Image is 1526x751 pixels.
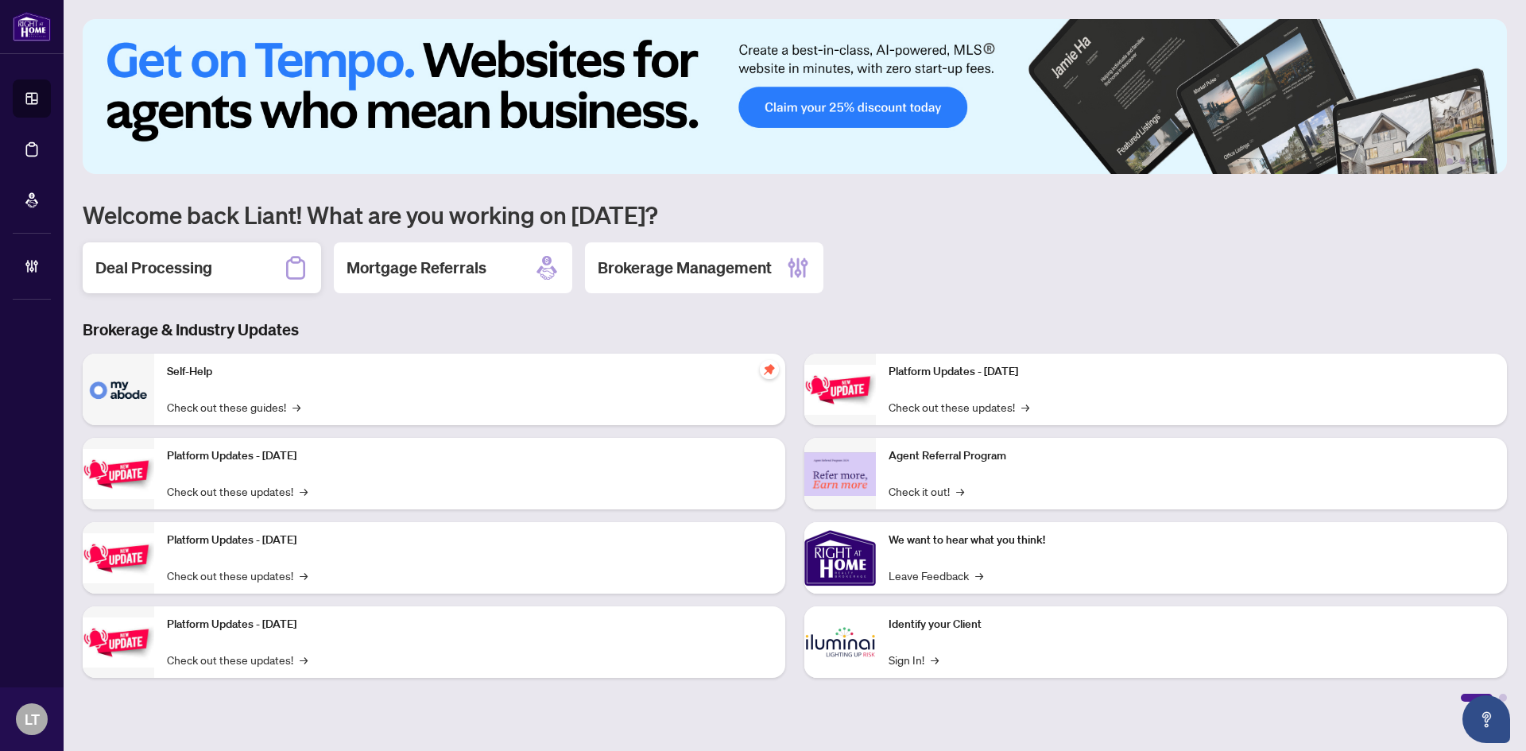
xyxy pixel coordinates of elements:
[83,533,154,583] img: Platform Updates - July 21, 2025
[598,257,772,279] h2: Brokerage Management
[889,447,1494,465] p: Agent Referral Program
[1459,158,1466,165] button: 4
[83,319,1507,341] h3: Brokerage & Industry Updates
[804,452,876,496] img: Agent Referral Program
[13,12,51,41] img: logo
[95,257,212,279] h2: Deal Processing
[889,616,1494,633] p: Identify your Client
[292,398,300,416] span: →
[83,354,154,425] img: Self-Help
[300,651,308,668] span: →
[931,651,939,668] span: →
[1021,398,1029,416] span: →
[1485,158,1491,165] button: 6
[83,199,1507,230] h1: Welcome back Liant! What are you working on [DATE]?
[889,482,964,500] a: Check it out!→
[804,606,876,678] img: Identify your Client
[889,363,1494,381] p: Platform Updates - [DATE]
[1447,158,1453,165] button: 3
[1434,158,1440,165] button: 2
[889,398,1029,416] a: Check out these updates!→
[167,398,300,416] a: Check out these guides!→
[975,567,983,584] span: →
[1472,158,1478,165] button: 5
[804,522,876,594] img: We want to hear what you think!
[167,532,773,549] p: Platform Updates - [DATE]
[167,447,773,465] p: Platform Updates - [DATE]
[83,449,154,499] img: Platform Updates - September 16, 2025
[167,651,308,668] a: Check out these updates!→
[167,363,773,381] p: Self-Help
[804,365,876,415] img: Platform Updates - June 23, 2025
[300,482,308,500] span: →
[25,708,40,730] span: LT
[167,567,308,584] a: Check out these updates!→
[889,567,983,584] a: Leave Feedback→
[956,482,964,500] span: →
[300,567,308,584] span: →
[167,482,308,500] a: Check out these updates!→
[83,617,154,668] img: Platform Updates - July 8, 2025
[889,651,939,668] a: Sign In!→
[889,532,1494,549] p: We want to hear what you think!
[83,19,1507,174] img: Slide 0
[167,616,773,633] p: Platform Updates - [DATE]
[347,257,486,279] h2: Mortgage Referrals
[760,360,779,379] span: pushpin
[1462,695,1510,743] button: Open asap
[1402,158,1427,165] button: 1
